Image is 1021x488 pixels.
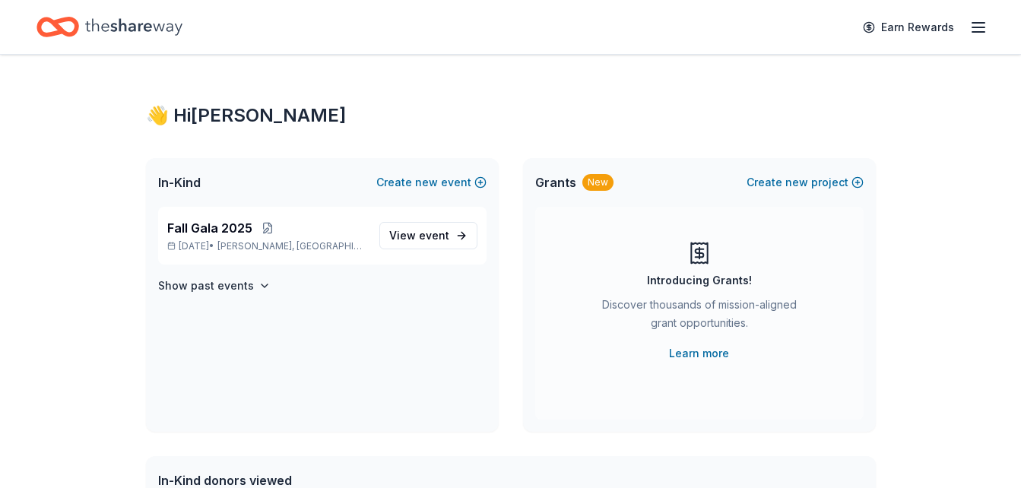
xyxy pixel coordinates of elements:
div: New [582,174,614,191]
span: View [389,227,449,245]
span: Grants [535,173,576,192]
div: 👋 Hi [PERSON_NAME] [146,103,876,128]
span: event [419,229,449,242]
a: Earn Rewards [854,14,963,41]
span: new [785,173,808,192]
span: new [415,173,438,192]
span: [PERSON_NAME], [GEOGRAPHIC_DATA] [217,240,366,252]
a: Learn more [669,344,729,363]
h4: Show past events [158,277,254,295]
div: Discover thousands of mission-aligned grant opportunities. [596,296,803,338]
a: Home [36,9,182,45]
div: Introducing Grants! [647,271,752,290]
button: Createnewproject [747,173,864,192]
p: [DATE] • [167,240,367,252]
span: In-Kind [158,173,201,192]
button: Createnewevent [376,173,487,192]
button: Show past events [158,277,271,295]
span: Fall Gala 2025 [167,219,252,237]
a: View event [379,222,477,249]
